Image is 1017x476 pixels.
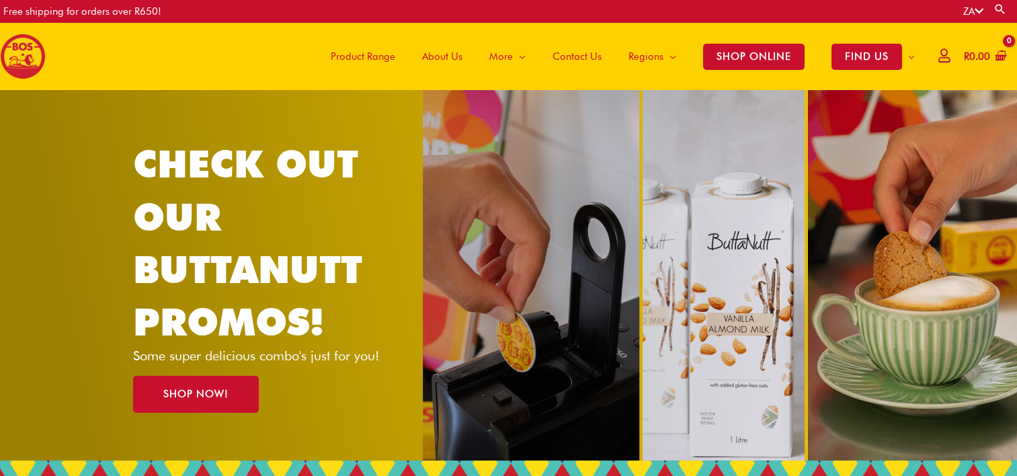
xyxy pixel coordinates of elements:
[964,50,990,63] bdi: 0.00
[489,36,513,77] span: More
[476,23,539,90] a: More
[133,349,403,362] p: Some super delicious combo's just for you!
[615,23,690,90] a: Regions
[422,36,462,77] span: About Us
[993,3,1007,15] a: Search button
[690,23,818,90] a: SHOP ONLINE
[307,23,928,90] nav: Site Navigation
[831,44,902,70] span: FIND US
[317,23,409,90] a: Product Range
[539,23,615,90] a: Contact Us
[409,23,476,90] a: About Us
[703,44,805,70] span: SHOP ONLINE
[133,376,259,413] a: SHOP NOW!
[963,5,983,17] a: ZA
[133,141,362,344] a: CHECK OUT OUR BUTTANUTT PROMOS!
[961,42,1007,72] a: View Shopping Cart, empty
[964,50,969,63] span: R
[163,389,229,399] span: SHOP NOW!
[628,36,663,77] span: Regions
[331,36,395,77] span: Product Range
[553,36,602,77] span: Contact Us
